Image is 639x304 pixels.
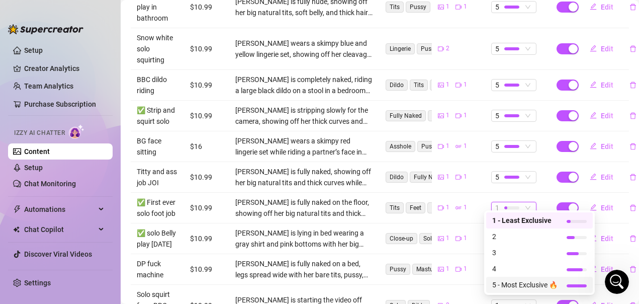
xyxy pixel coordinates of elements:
a: Purchase Subscription [24,100,96,108]
button: Edit [582,138,621,155]
iframe: Intercom live chat [605,270,629,294]
span: 5 [495,80,499,91]
div: [PERSON_NAME] is completely naked, riding a large black dildo on a stool in a bedroom room settin... [235,74,373,96]
span: Solo [419,233,439,244]
span: Tits [386,2,404,13]
span: Pussy [417,141,442,152]
span: video-camera [455,82,462,88]
a: Discover Viral Videos [24,250,92,258]
span: 1 [446,141,449,151]
button: Emoji picker [16,227,24,235]
span: Edit [601,235,613,243]
td: $16 [184,131,229,162]
a: Creator Analytics [24,60,105,77]
span: delete [629,174,636,181]
button: go back [7,4,26,23]
span: 1 [446,203,449,212]
span: 1 [446,80,449,90]
div: Nichole says… [8,47,193,87]
span: picture [438,174,444,180]
td: ✅ Strip and squirt solo [131,101,184,131]
button: Start recording [64,227,72,235]
span: 5 [495,2,499,13]
span: Edit [601,204,613,212]
button: Send a message… [172,223,189,239]
span: 5 - Most Exclusive 🔥 [492,279,558,290]
span: Pussy [406,2,430,13]
span: 3 [492,247,558,258]
a: Content [24,147,50,156]
td: DP fuck machine [131,254,184,285]
textarea: Message… [9,206,193,223]
h1: [PERSON_NAME] [49,5,114,13]
span: delete [629,204,636,211]
span: Feet [406,202,425,213]
div: You filled up Bio very good. The only thing I would recommend is to out different levels of exclu... [16,166,157,235]
button: Edit [582,77,621,93]
div: Im done with the Izzy set up. It says I need to contact someone to enable her [36,87,193,118]
div: Profile image for Tanya [30,128,40,138]
td: $10.99 [184,254,229,285]
span: Edit [601,265,613,273]
a: Team Analytics [24,82,73,90]
span: picture [438,266,444,272]
button: Edit [582,200,621,216]
td: ✅ First ever solo foot job [131,193,184,223]
span: Tits [386,202,404,213]
span: Edit [601,142,613,150]
span: edit [590,173,597,180]
td: $10.99 [184,101,229,131]
span: 1 [446,2,449,12]
td: ✅ solo Belly play [DATE] [131,223,184,254]
span: Dildo [386,172,408,183]
td: $10.99 [184,193,229,223]
a: Chat Monitoring [24,180,76,188]
span: 1 [446,111,449,120]
button: Gif picker [32,227,40,235]
span: video-camera [455,174,462,180]
span: video-camera [438,143,444,149]
span: Dildo [428,110,450,121]
div: [PERSON_NAME] is stripping slowly for the camera, showing off her thick curves and big tits befor... [235,105,373,127]
span: delete [629,112,636,119]
img: AI Chatter [69,124,84,139]
span: Ass [430,80,448,91]
span: 5 [495,43,499,54]
a: Settings [24,279,51,287]
b: [PERSON_NAME] [43,129,100,136]
span: video-camera [455,266,462,272]
span: video-camera [438,205,444,211]
div: wow this sounds amazing!! thanks for your quick responses!! [36,47,193,79]
button: Edit [582,261,621,277]
div: Nichole says… [8,87,193,126]
span: 1 [464,172,467,182]
button: Edit [582,108,621,124]
img: Chat Copilot [13,226,20,233]
div: Im done with the Izzy set up. It says I need to contact someone to enable her [44,93,185,112]
span: Pussy [417,43,441,54]
div: joined the conversation [43,128,171,137]
span: 2 [446,44,449,53]
div: Hi [PERSON_NAME],You filled up Bio very good. The only thing I would recommend is to out differen... [8,149,165,260]
span: 1 [464,203,467,212]
span: Masturbation [412,264,457,275]
span: edit [590,3,597,10]
img: logo-BBDzfeDw.svg [8,24,83,34]
span: 1 [464,141,467,151]
td: $10.99 [184,70,229,101]
td: Titty and ass job JOI [131,162,184,193]
div: Tanya says… [8,149,193,261]
span: Fully Naked [386,110,426,121]
span: picture [438,113,444,119]
a: Setup [24,46,43,54]
span: edit [590,142,597,149]
div: [PERSON_NAME] is lying in bed wearing a gray shirt and pink bottoms with her big belly exposed. s... [235,227,373,250]
div: Tanya says… [8,126,193,149]
span: picture [438,82,444,88]
span: Edit [601,81,613,89]
td: Snow white solo squirting [131,28,184,70]
span: thunderbolt [13,205,21,213]
span: Asshole [386,141,415,152]
span: video-camera [438,46,444,52]
span: edit [590,204,597,211]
